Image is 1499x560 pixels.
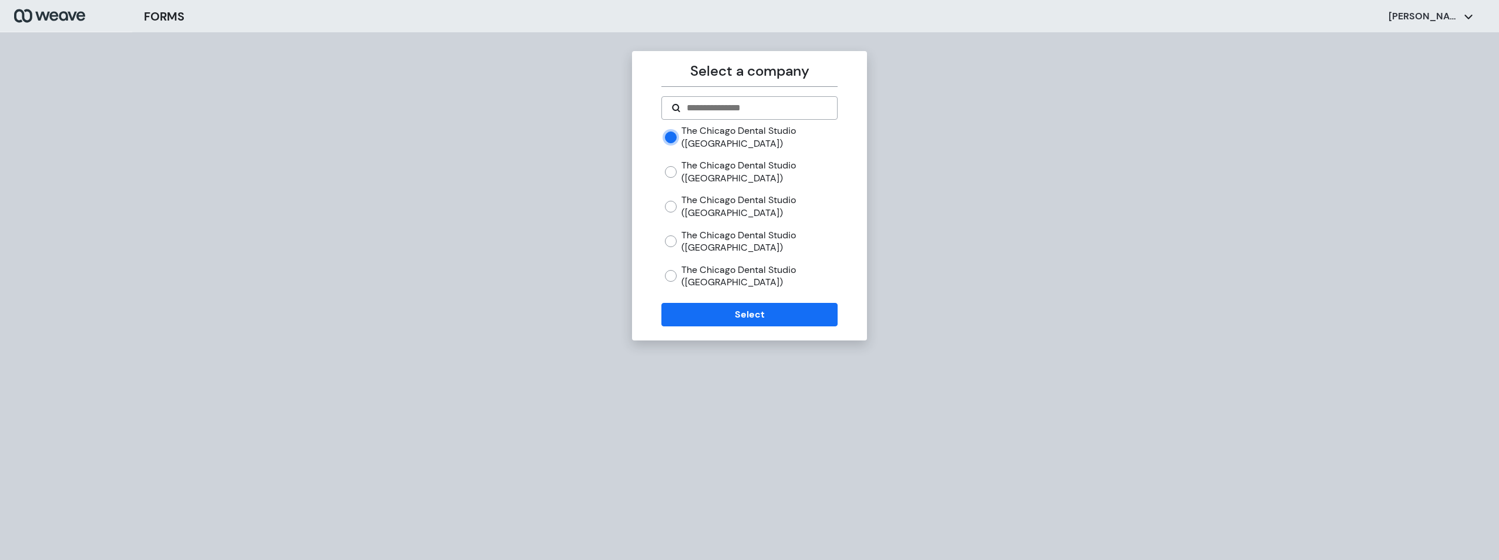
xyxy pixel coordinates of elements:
label: The Chicago Dental Studio ([GEOGRAPHIC_DATA]) [681,159,837,184]
label: The Chicago Dental Studio ([GEOGRAPHIC_DATA]) [681,124,837,150]
label: The Chicago Dental Studio ([GEOGRAPHIC_DATA]) [681,264,837,289]
h3: FORMS [144,8,184,25]
input: Search [685,101,827,115]
label: The Chicago Dental Studio ([GEOGRAPHIC_DATA]) [681,194,837,219]
p: [PERSON_NAME] [1389,10,1459,23]
label: The Chicago Dental Studio ([GEOGRAPHIC_DATA]) [681,229,837,254]
button: Select [661,303,837,326]
p: Select a company [661,60,837,82]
